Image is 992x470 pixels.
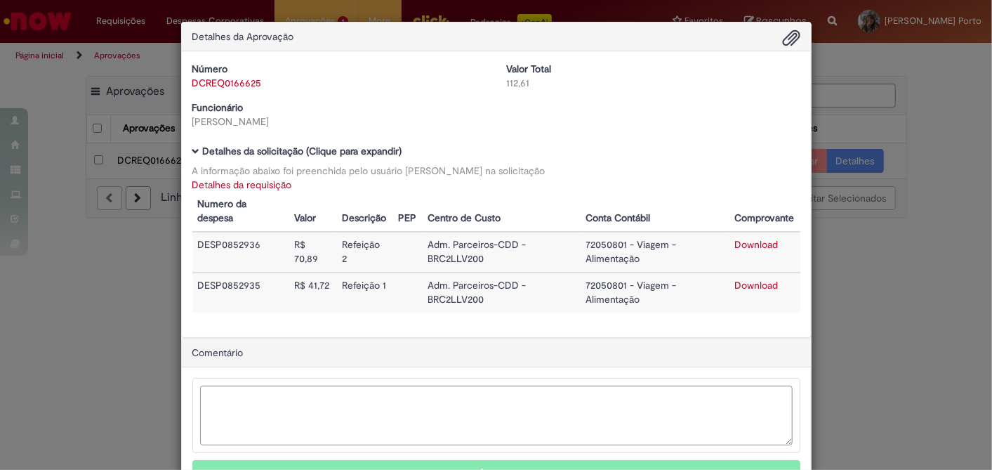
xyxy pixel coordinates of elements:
td: Refeição 2 [336,232,393,273]
th: Descrição [336,192,393,232]
b: Valor Total [507,63,552,75]
div: 112,61 [507,76,800,90]
b: Detalhes da solicitação (Clique para expandir) [203,145,402,157]
td: DESP0852936 [192,232,289,273]
div: A informação abaixo foi preenchida pelo usuário [PERSON_NAME] na solicitação [192,164,800,178]
td: Adm. Parceiros-CDD - BRC2LLV200 [423,273,581,313]
td: R$ 70,89 [289,232,336,273]
td: 72050801 - Viagem - Alimentação [580,273,729,313]
th: PEP [393,192,423,232]
span: Comentário [192,346,244,359]
td: 72050801 - Viagem - Alimentação [580,232,729,273]
td: R$ 41,72 [289,273,336,313]
span: Detalhes da Aprovação [192,30,294,43]
div: [PERSON_NAME] [192,115,486,129]
a: Detalhes da requisição [192,178,292,191]
td: DESP0852935 [192,273,289,313]
b: Número [192,63,228,75]
th: Valor [289,192,336,232]
a: Download [734,279,778,292]
th: Centro de Custo [423,192,581,232]
h5: Detalhes da solicitação (Clique para expandir) [192,146,800,157]
a: Download [734,238,778,251]
a: DCREQ0166625 [192,77,262,89]
td: Refeição 1 [336,273,393,313]
th: Comprovante [729,192,800,232]
b: Funcionário [192,101,244,114]
th: Conta Contábil [580,192,729,232]
th: Numero da despesa [192,192,289,232]
td: Adm. Parceiros-CDD - BRC2LLV200 [423,232,581,273]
